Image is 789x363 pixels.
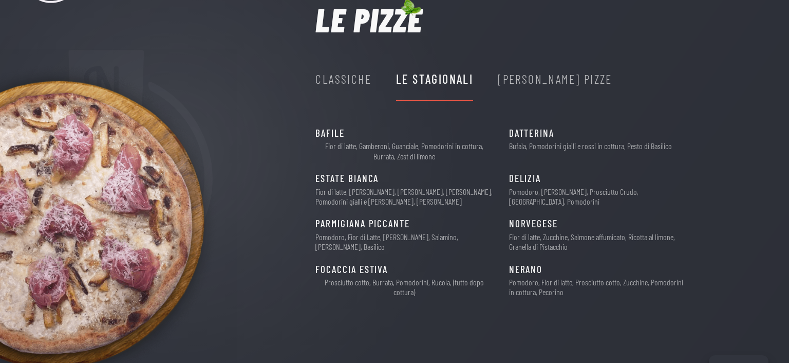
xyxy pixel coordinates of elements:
span: ESTATE BIANCA [315,171,379,187]
h1: Le pizze [315,3,422,36]
p: Pomodoro, [PERSON_NAME], Prosciutto Crudo, [GEOGRAPHIC_DATA], Pomodorini [509,187,687,206]
div: Le Stagionali [396,69,473,89]
span: NERANO [509,262,543,278]
span: FOCACCIA ESTIVA [315,262,388,278]
p: Pomodoro, Fior di latte, Prosciutto cotto, Zucchine, Pomodorini in cottura, Pecorino [509,277,687,297]
span: PARMIGIANA PICCANTE [315,216,409,232]
p: Fior di latte, Zucchine, Salmone affumicato, Ricotta al limone, Granella di Pistacchio [509,232,687,251]
p: Bufala, Pomodorini gialli e rossi in cottura, Pesto di Basilico [509,141,672,151]
p: Pomodoro, Fior di Latte, [PERSON_NAME], Salamino, [PERSON_NAME], Basilico [315,232,493,251]
div: Classiche [315,69,371,89]
span: NORVEGESE [509,216,558,232]
div: [PERSON_NAME] Pizze [498,69,612,89]
p: Fior di latte, Gamberoni, Guanciale, Pomodorini in cottura, Burrata, Zest di limone [315,141,493,160]
span: DATTERINA [509,125,554,141]
span: DELIZIA [509,171,541,187]
span: BAFILE [315,125,345,141]
p: Fior di latte, [PERSON_NAME], [PERSON_NAME], [PERSON_NAME], Pomodorini gialli e [PERSON_NAME], [P... [315,187,493,206]
p: Prosciutto cotto, Burrata, Pomodorini, Rucola, (tutto dopo cottura) [315,277,493,297]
